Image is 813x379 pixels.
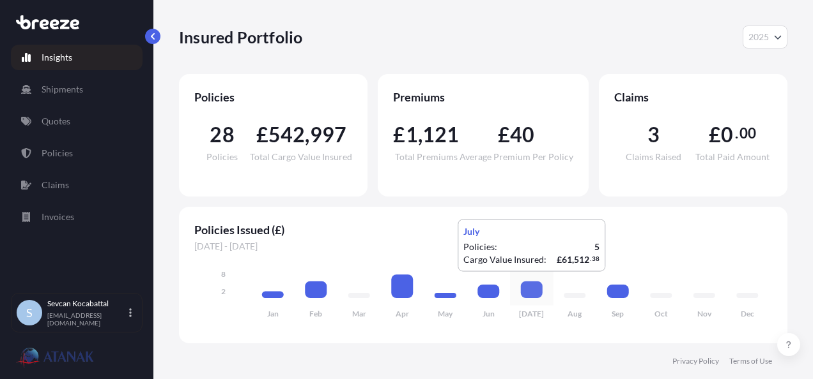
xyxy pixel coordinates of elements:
[11,140,143,166] a: Policies
[406,124,418,145] span: 1
[42,179,69,191] p: Claims
[614,89,772,105] span: Claims
[654,309,668,318] tspan: Oct
[393,124,405,145] span: £
[42,211,74,223] p: Invoices
[305,124,309,145] span: ,
[626,152,681,161] span: Claims Raised
[510,124,534,145] span: 40
[729,356,772,366] a: Terms of Use
[672,356,719,366] a: Privacy Policy
[194,222,772,237] span: Policies Issued (£)
[221,269,226,279] tspan: 8
[697,309,712,318] tspan: Nov
[422,124,460,145] span: 121
[310,124,347,145] span: 997
[179,27,302,47] p: Insured Portfolio
[743,26,787,48] button: Year Selector
[11,108,143,134] a: Quotes
[739,128,756,138] span: 00
[210,124,234,145] span: 28
[460,152,573,161] span: Average Premium Per Policy
[221,286,226,296] tspan: 2
[735,128,738,138] span: .
[498,124,510,145] span: £
[438,309,453,318] tspan: May
[11,45,143,70] a: Insights
[250,152,352,161] span: Total Cargo Value Insured
[709,124,721,145] span: £
[11,77,143,102] a: Shipments
[741,309,754,318] tspan: Dec
[47,299,127,309] p: Sevcan Kocabattal
[256,124,268,145] span: £
[483,309,495,318] tspan: Jun
[568,309,582,318] tspan: Aug
[647,124,660,145] span: 3
[721,124,733,145] span: 0
[47,311,127,327] p: [EMAIL_ADDRESS][DOMAIN_NAME]
[194,89,352,105] span: Policies
[26,306,33,319] span: S
[519,309,544,318] tspan: [DATE]
[695,152,770,161] span: Total Paid Amount
[268,124,306,145] span: 542
[11,204,143,230] a: Invoices
[16,348,93,368] img: organization-logo
[352,309,366,318] tspan: Mar
[11,172,143,198] a: Claims
[42,115,70,128] p: Quotes
[748,31,769,43] span: 2025
[395,152,458,161] span: Total Premiums
[612,309,624,318] tspan: Sep
[393,89,573,105] span: Premiums
[309,309,322,318] tspan: Feb
[267,309,279,318] tspan: Jan
[206,152,238,161] span: Policies
[42,51,72,64] p: Insights
[396,309,409,318] tspan: Apr
[42,83,83,96] p: Shipments
[194,240,772,253] span: [DATE] - [DATE]
[42,147,73,160] p: Policies
[418,124,422,145] span: ,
